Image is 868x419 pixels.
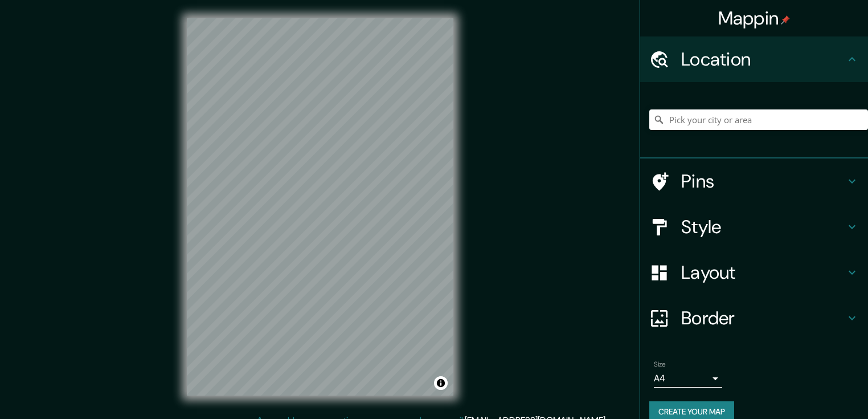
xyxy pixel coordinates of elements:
[649,109,868,130] input: Pick your city or area
[781,15,790,25] img: pin-icon.png
[434,376,448,390] button: Toggle attribution
[187,18,453,396] canvas: Map
[681,261,845,284] h4: Layout
[681,170,845,193] h4: Pins
[681,215,845,238] h4: Style
[640,250,868,295] div: Layout
[767,375,855,406] iframe: Help widget launcher
[640,158,868,204] div: Pins
[640,295,868,341] div: Border
[718,7,791,30] h4: Mappin
[681,48,845,71] h4: Location
[654,360,666,369] label: Size
[640,36,868,82] div: Location
[640,204,868,250] div: Style
[681,307,845,329] h4: Border
[654,369,722,388] div: A4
